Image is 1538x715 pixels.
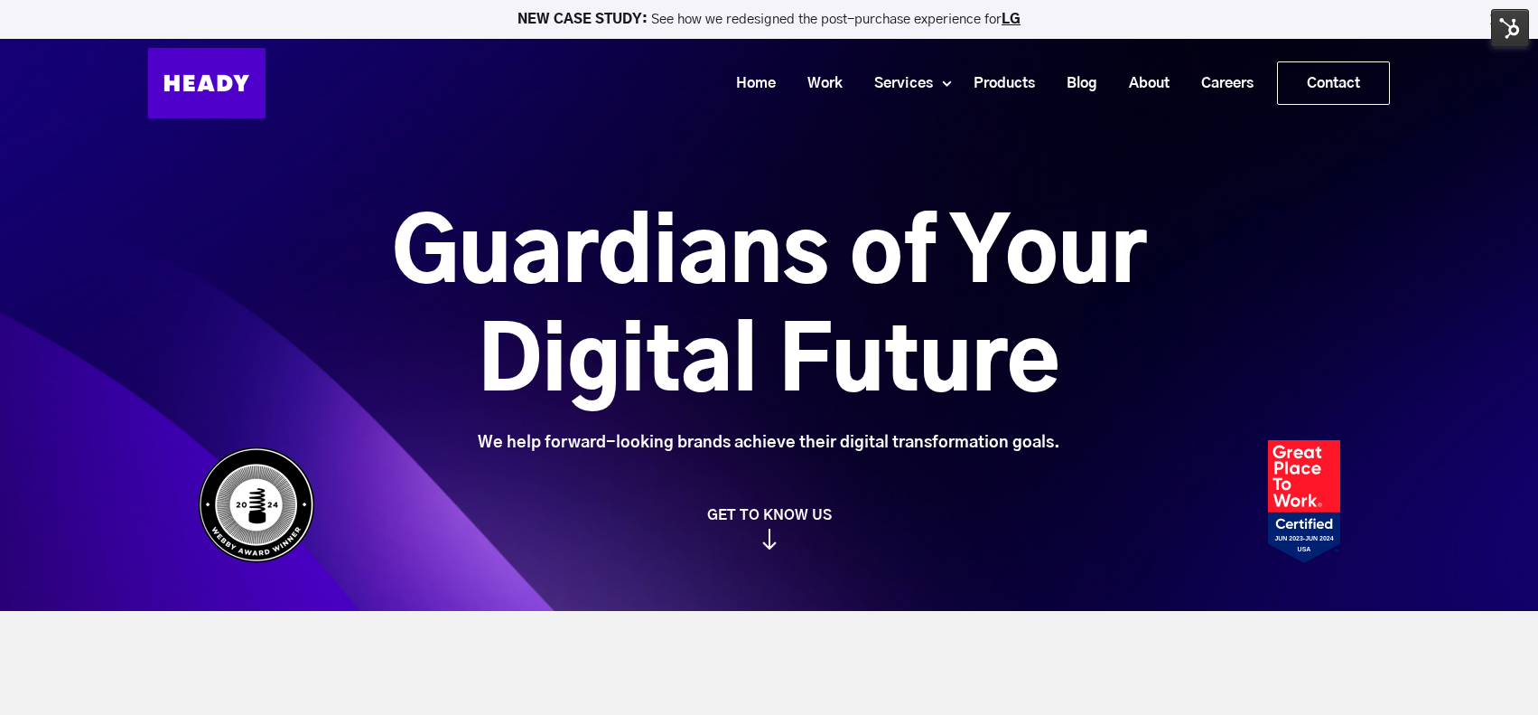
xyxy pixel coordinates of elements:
[762,529,777,550] img: arrow_down
[291,433,1247,453] div: We help forward-looking brands achieve their digital transformation goals.
[198,447,315,563] img: Heady_WebbyAward_Winner-4
[148,48,266,118] img: Heady_Logo_Web-01 (1)
[1106,67,1179,100] a: About
[291,202,1247,419] h1: Guardians of Your Digital Future
[951,67,1044,100] a: Products
[1491,9,1529,47] img: HubSpot Tools Menu Toggle
[1487,11,1505,29] img: Close Bar
[1278,62,1389,104] a: Contact
[189,506,1349,550] a: GET TO KNOW US
[8,13,1530,26] p: See how we redesigned the post-purchase experience for
[785,67,852,100] a: Work
[1179,67,1263,100] a: Careers
[284,61,1390,105] div: Navigation Menu
[1002,13,1021,26] a: LG
[1268,440,1340,563] img: Heady_2023_Certification_Badge
[713,67,785,100] a: Home
[517,13,651,26] strong: NEW CASE STUDY:
[1044,67,1106,100] a: Blog
[852,67,942,100] a: Services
